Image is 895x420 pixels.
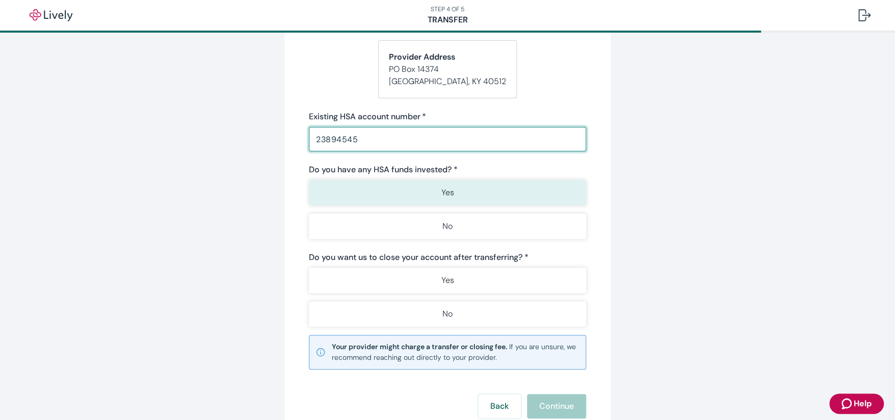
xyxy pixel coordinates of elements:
svg: Zendesk support icon [841,398,854,410]
button: Yes [309,180,586,205]
p: Yes [441,187,454,199]
label: Do you have any HSA funds invested? * [309,164,458,176]
p: No [442,308,453,320]
span: Help [854,398,872,410]
p: [GEOGRAPHIC_DATA] , KY 40512 [389,75,506,88]
p: No [442,220,453,232]
button: No [309,301,586,327]
button: Back [478,394,521,418]
button: Yes [309,268,586,293]
img: Lively [22,9,80,21]
label: Existing HSA account number [309,111,426,123]
button: Zendesk support iconHelp [829,393,884,414]
p: Yes [441,274,454,286]
strong: Provider Address [389,51,455,62]
button: Log out [850,3,879,28]
strong: Your provider might charge a transfer or closing fee. [332,342,507,351]
button: No [309,214,586,239]
label: Do you want us to close your account after transferring? * [309,251,529,264]
small: If you are unsure, we recommend reaching out directly to your provider. [332,342,580,363]
p: PO Box 14374 [389,63,506,75]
